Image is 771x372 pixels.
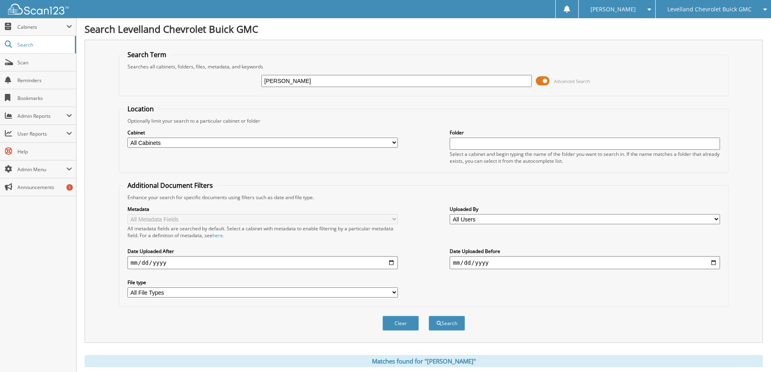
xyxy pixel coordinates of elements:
[17,41,71,48] span: Search
[17,113,66,119] span: Admin Reports
[8,4,69,15] img: scan123-logo-white.svg
[212,232,223,239] a: here
[85,355,763,367] div: Matches found for "[PERSON_NAME]"
[127,256,398,269] input: start
[17,130,66,137] span: User Reports
[127,225,398,239] div: All metadata fields are searched by default. Select a cabinet with metadata to enable filtering b...
[17,184,72,191] span: Announcements
[667,7,752,12] span: Levelland Chevrolet Buick GMC
[123,63,724,70] div: Searches all cabinets, folders, files, metadata, and keywords
[123,194,724,201] div: Enhance your search for specific documents using filters such as date and file type.
[127,129,398,136] label: Cabinet
[17,23,66,30] span: Cabinets
[85,22,763,36] h1: Search Levelland Chevrolet Buick GMC
[382,316,419,331] button: Clear
[17,95,72,102] span: Bookmarks
[554,78,590,84] span: Advanced Search
[127,279,398,286] label: File type
[123,50,170,59] legend: Search Term
[17,77,72,84] span: Reminders
[450,248,720,255] label: Date Uploaded Before
[450,206,720,213] label: Uploaded By
[127,248,398,255] label: Date Uploaded After
[66,184,73,191] div: 1
[17,59,72,66] span: Scan
[450,151,720,164] div: Select a cabinet and begin typing the name of the folder you want to search in. If the name match...
[590,7,636,12] span: [PERSON_NAME]
[127,206,398,213] label: Metadata
[450,129,720,136] label: Folder
[450,256,720,269] input: end
[123,104,158,113] legend: Location
[123,181,217,190] legend: Additional Document Filters
[17,148,72,155] span: Help
[123,117,724,124] div: Optionally limit your search to a particular cabinet or folder
[17,166,66,173] span: Admin Menu
[429,316,465,331] button: Search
